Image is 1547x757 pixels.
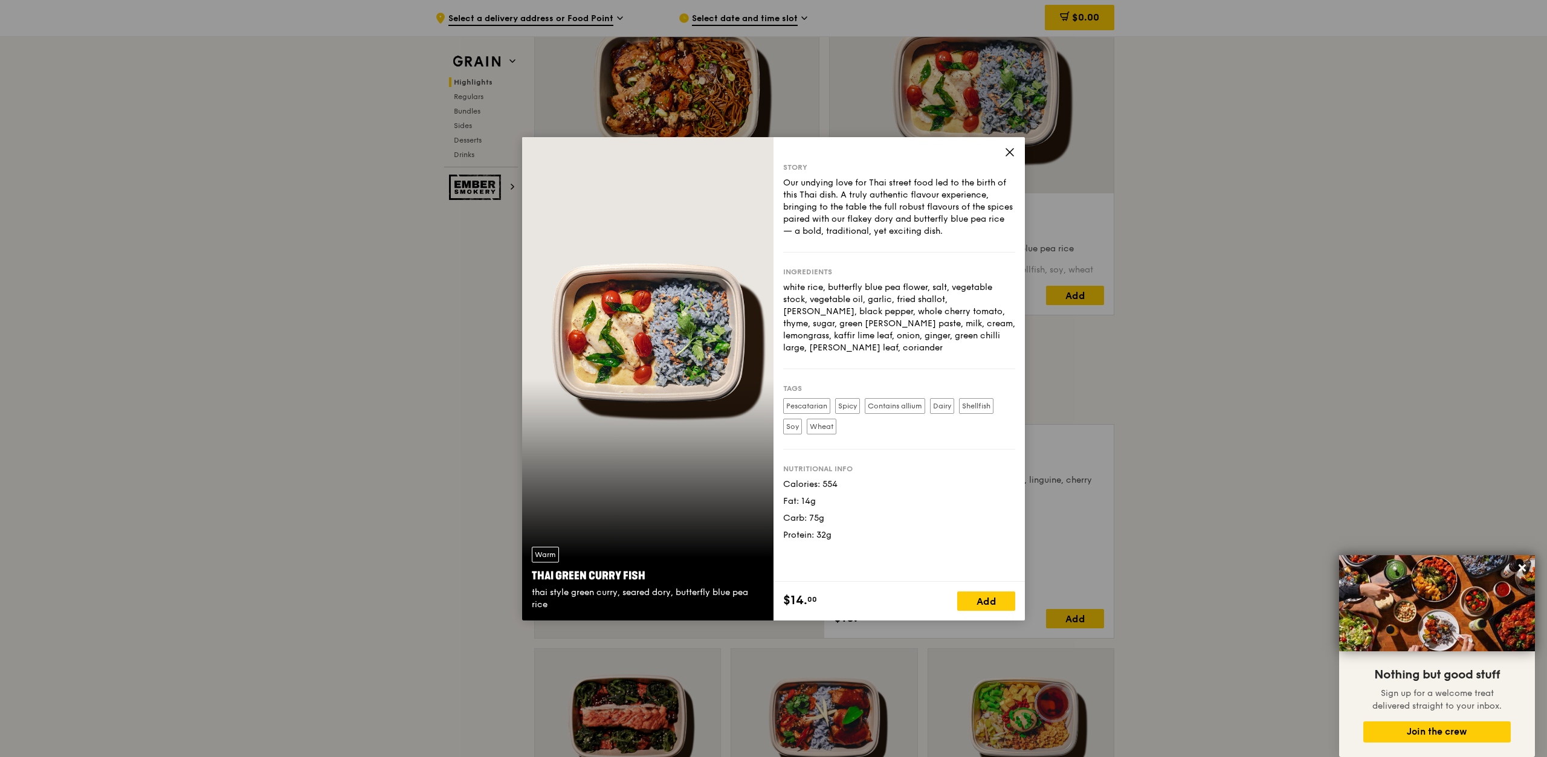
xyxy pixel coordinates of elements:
[783,419,802,434] label: Soy
[807,419,836,434] label: Wheat
[807,594,817,604] span: 00
[957,591,1015,611] div: Add
[783,478,1015,491] div: Calories: 554
[532,567,764,584] div: Thai Green Curry Fish
[835,398,860,414] label: Spicy
[783,495,1015,507] div: Fat: 14g
[783,529,1015,541] div: Protein: 32g
[1513,558,1532,578] button: Close
[959,398,993,414] label: Shellfish
[532,587,764,611] div: thai style green curry, seared dory, butterfly blue pea rice
[783,591,807,610] span: $14.
[1372,688,1502,711] span: Sign up for a welcome treat delivered straight to your inbox.
[783,464,1015,474] div: Nutritional info
[783,398,830,414] label: Pescatarian
[783,512,1015,524] div: Carb: 75g
[1363,721,1511,743] button: Join the crew
[783,267,1015,277] div: Ingredients
[930,398,954,414] label: Dairy
[783,177,1015,237] div: Our undying love for Thai street food led to the birth of this Thai dish. A truly authentic flavo...
[865,398,925,414] label: Contains allium
[532,547,559,562] div: Warm
[783,384,1015,393] div: Tags
[1374,668,1500,682] span: Nothing but good stuff
[783,282,1015,354] div: white rice, butterfly blue pea flower, salt, vegetable stock, vegetable oil, garlic, fried shallo...
[783,163,1015,172] div: Story
[1339,555,1535,651] img: DSC07876-Edit02-Large.jpeg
